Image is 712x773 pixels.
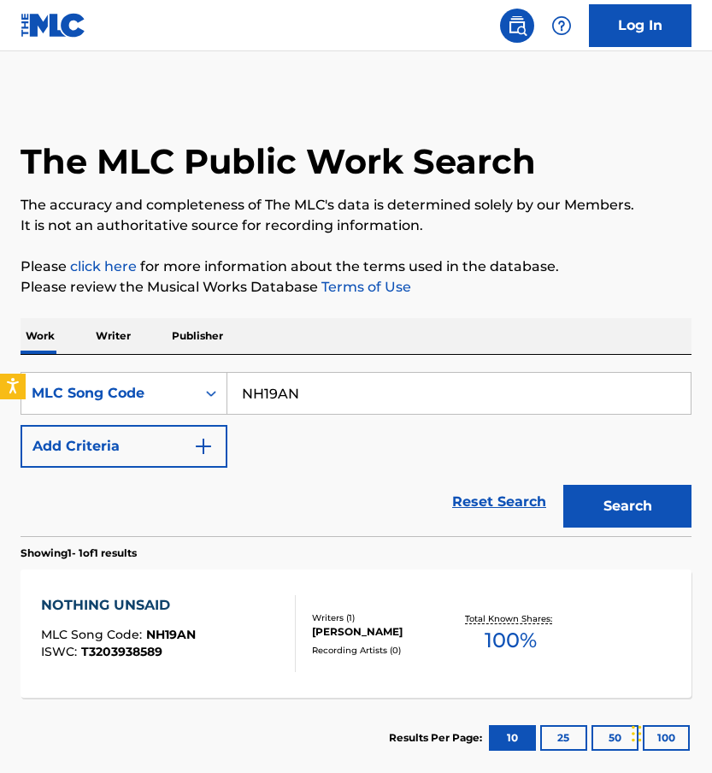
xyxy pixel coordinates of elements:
span: MLC Song Code : [41,627,146,642]
p: Please for more information about the terms used in the database. [21,257,691,277]
img: MLC Logo [21,13,86,38]
p: Showing 1 - 1 of 1 results [21,546,137,561]
span: 100 % [485,625,537,656]
button: Search [563,485,691,528]
button: 10 [489,725,536,751]
a: Terms of Use [318,279,411,295]
p: Please review the Musical Works Database [21,277,691,298]
button: Add Criteria [21,425,227,468]
div: [PERSON_NAME] [312,624,455,640]
a: Reset Search [444,483,555,521]
p: Publisher [167,318,228,354]
div: Drag [632,708,642,759]
p: The accuracy and completeness of The MLC's data is determined solely by our Members. [21,195,691,215]
a: Log In [589,4,691,47]
form: Search Form [21,372,691,536]
img: 9d2ae6d4665cec9f34b9.svg [193,436,214,457]
div: Help [544,9,579,43]
span: T3203938589 [81,644,162,659]
p: Results Per Page: [389,730,486,746]
span: ISWC : [41,644,81,659]
div: Recording Artists ( 0 ) [312,644,455,657]
a: Public Search [500,9,534,43]
button: 25 [540,725,587,751]
div: Writers ( 1 ) [312,611,455,624]
p: Work [21,318,60,354]
a: click here [70,258,137,274]
p: Total Known Shares: [465,612,556,625]
div: NOTHING UNSAID [41,595,196,616]
p: It is not an authoritative source for recording information. [21,215,691,236]
button: 50 [591,725,638,751]
a: NOTHING UNSAIDMLC Song Code:NH19ANISWC:T3203938589Writers (1)[PERSON_NAME]Recording Artists (0)To... [21,569,691,698]
img: search [507,15,527,36]
h1: The MLC Public Work Search [21,140,536,183]
img: help [551,15,572,36]
p: Writer [91,318,136,354]
span: NH19AN [146,627,196,642]
div: MLC Song Code [32,383,185,404]
iframe: Chat Widget [627,691,712,773]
